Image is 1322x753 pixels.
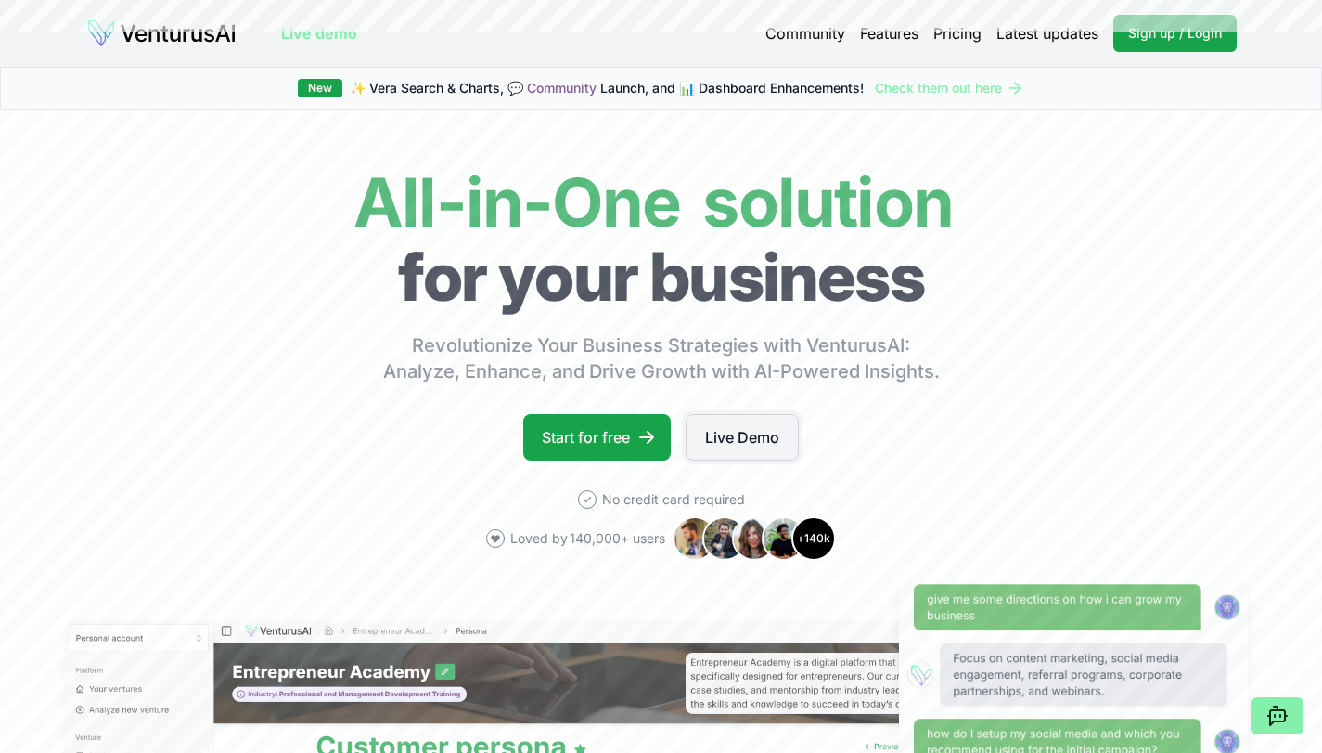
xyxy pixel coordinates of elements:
span: ✨ Vera Search & Charts, 💬 Launch, and 📊 Dashboard Enhancements! [350,79,864,97]
a: Live Demo [686,414,799,461]
a: Sign up / Login [1113,15,1237,52]
a: Start for free [523,414,671,461]
a: Latest updates [996,22,1098,45]
a: Community [765,22,845,45]
div: New [298,79,342,97]
span: Sign up / Login [1128,24,1222,43]
img: logo [86,19,237,48]
img: Avatar 3 [732,516,777,561]
a: Community [527,80,597,96]
a: Pricing [933,22,982,45]
img: Avatar 2 [702,516,747,561]
a: Live demo [281,22,357,45]
img: Avatar 1 [673,516,717,561]
img: Avatar 4 [762,516,806,561]
a: Features [860,22,918,45]
a: Check them out here [875,79,1024,97]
